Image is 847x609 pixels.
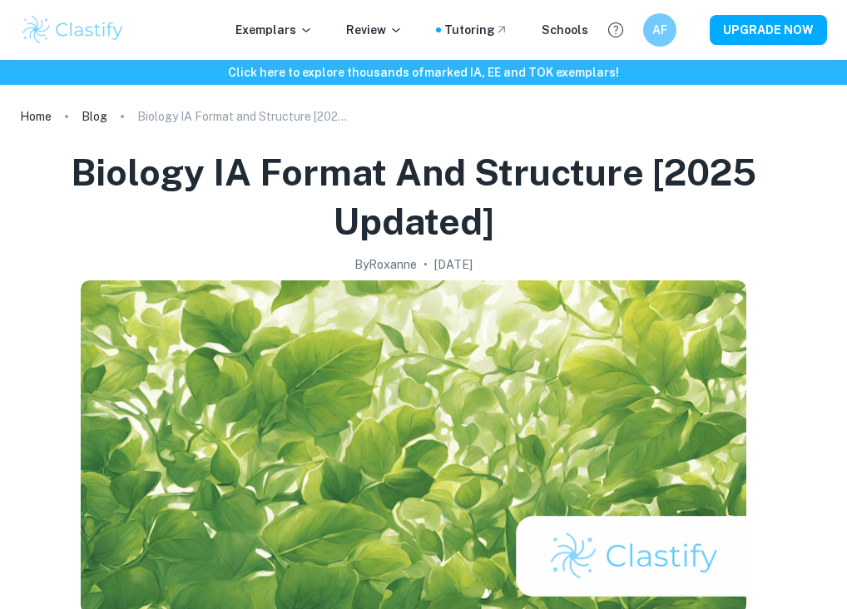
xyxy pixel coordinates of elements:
[235,21,313,39] p: Exemplars
[444,21,508,39] a: Tutoring
[542,21,588,39] a: Schools
[27,148,800,245] h1: Biology IA Format and Structure [2025 updated]
[82,105,107,128] a: Blog
[3,63,844,82] h6: Click here to explore thousands of marked IA, EE and TOK exemplars !
[602,16,630,44] button: Help and Feedback
[20,105,52,128] a: Home
[434,255,473,274] h2: [DATE]
[423,255,428,274] p: •
[651,21,670,39] h6: AF
[710,15,827,45] button: UPGRADE NOW
[20,13,126,47] img: Clastify logo
[354,255,417,274] h2: By Roxanne
[346,21,403,39] p: Review
[137,107,354,126] p: Biology IA Format and Structure [2025 updated]
[643,13,676,47] button: AF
